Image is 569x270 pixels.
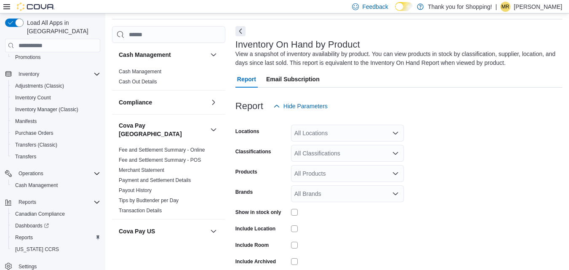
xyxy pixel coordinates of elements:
span: Inventory Manager (Classic) [12,104,100,115]
span: Transfers [15,153,36,160]
button: Hide Parameters [270,98,331,115]
label: Show in stock only [235,209,281,216]
span: Dashboards [15,222,49,229]
button: Open list of options [392,130,399,136]
button: Operations [2,168,104,179]
span: Adjustments (Classic) [15,83,64,89]
span: Manifests [12,116,100,126]
span: Tips by Budtender per Day [119,197,179,204]
span: Adjustments (Classic) [12,81,100,91]
span: Transfers (Classic) [15,142,57,148]
span: Promotions [15,54,41,61]
a: Cash Management [12,180,61,190]
a: Dashboards [12,221,52,231]
button: Cova Pay [GEOGRAPHIC_DATA] [208,125,219,135]
button: Inventory [2,68,104,80]
div: Cova Pay US [112,243,225,257]
span: Payout History [119,187,152,194]
a: Promotions [12,52,44,62]
button: Transfers [8,151,104,163]
a: Fee and Settlement Summary - POS [119,157,201,163]
span: Inventory Count [12,93,100,103]
span: Dashboards [12,221,100,231]
a: Cash Out Details [119,79,157,85]
span: Cash Out Details [119,78,157,85]
a: Canadian Compliance [12,209,68,219]
span: Promotions [12,52,100,62]
label: Include Location [235,225,275,232]
button: Cash Management [119,51,207,59]
a: Daily Tip Summary [119,245,161,251]
div: View a snapshot of inventory availability by product. You can view products in stock by classific... [235,50,558,67]
div: Cova Pay [GEOGRAPHIC_DATA] [112,145,225,219]
span: MR [502,2,510,12]
span: Cash Management [15,182,58,189]
input: Dark Mode [395,2,413,11]
button: Cash Management [208,50,219,60]
a: Purchase Orders [12,128,57,138]
label: Include Room [235,242,269,249]
h3: Compliance [119,98,152,107]
span: Payment and Settlement Details [119,177,191,184]
button: Reports [8,232,104,243]
button: Transfers (Classic) [8,139,104,151]
button: Compliance [119,98,207,107]
span: Settings [19,263,37,270]
a: Dashboards [8,220,104,232]
a: Transaction Details [119,208,162,214]
a: Inventory Count [12,93,54,103]
h3: Inventory On Hand by Product [235,40,360,50]
a: Adjustments (Classic) [12,81,67,91]
p: Thank you for Shopping! [428,2,492,12]
span: Hide Parameters [283,102,328,110]
span: Cash Management [119,68,161,75]
span: Transaction Details [119,207,162,214]
h3: Cova Pay [GEOGRAPHIC_DATA] [119,121,207,138]
a: Manifests [12,116,40,126]
span: Operations [19,170,43,177]
span: Washington CCRS [12,244,100,254]
a: Reports [12,233,36,243]
button: Canadian Compliance [8,208,104,220]
img: Cova [17,3,55,11]
button: Cova Pay US [208,226,219,236]
span: Fee and Settlement Summary - Online [119,147,205,153]
label: Products [235,168,257,175]
span: Inventory Count [15,94,51,101]
span: Reports [19,199,36,206]
button: Adjustments (Classic) [8,80,104,92]
p: | [495,2,497,12]
span: Reports [15,197,100,207]
a: [US_STATE] CCRS [12,244,62,254]
span: Operations [15,168,100,179]
button: Cova Pay US [119,227,207,235]
button: Inventory [15,69,43,79]
span: Transfers (Classic) [12,140,100,150]
span: Feedback [362,3,388,11]
a: Payout History [119,187,152,193]
span: Cash Management [12,180,100,190]
button: Compliance [208,97,219,107]
label: Locations [235,128,259,135]
span: Canadian Compliance [15,211,65,217]
button: Manifests [8,115,104,127]
button: [US_STATE] CCRS [8,243,104,255]
label: Classifications [235,148,271,155]
a: Inventory Manager (Classic) [12,104,82,115]
span: Reports [15,234,33,241]
button: Promotions [8,51,104,63]
button: Open list of options [392,190,399,197]
button: Purchase Orders [8,127,104,139]
button: Cash Management [8,179,104,191]
span: Manifests [15,118,37,125]
button: Inventory Manager (Classic) [8,104,104,115]
span: Reports [12,233,100,243]
button: Next [235,26,246,36]
span: Load All Apps in [GEOGRAPHIC_DATA] [24,19,100,35]
span: Email Subscription [266,71,320,88]
span: [US_STATE] CCRS [15,246,59,253]
h3: Cova Pay US [119,227,155,235]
